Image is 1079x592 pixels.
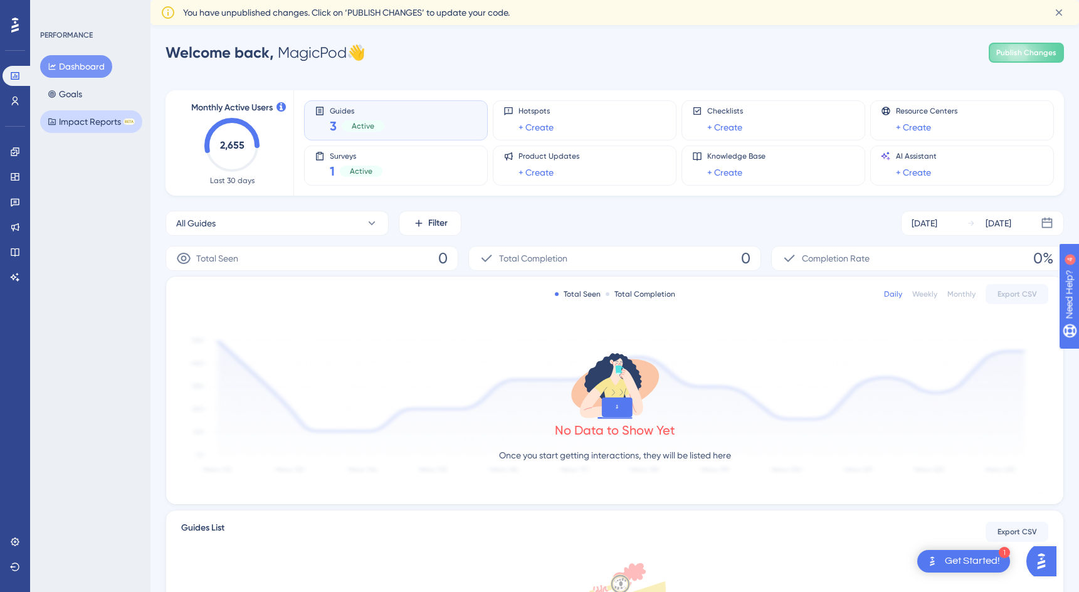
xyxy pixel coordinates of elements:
[352,121,374,131] span: Active
[986,284,1048,304] button: Export CSV
[555,421,675,439] div: No Data to Show Yet
[438,248,448,268] span: 0
[181,521,224,543] span: Guides List
[40,30,93,40] div: PERFORMANCE
[124,119,135,125] div: BETA
[925,554,940,569] img: launcher-image-alternative-text
[518,106,554,116] span: Hotspots
[499,251,567,266] span: Total Completion
[40,83,90,105] button: Goals
[330,106,384,115] span: Guides
[896,151,937,161] span: AI Assistant
[87,6,91,16] div: 4
[884,289,902,299] div: Daily
[210,176,255,186] span: Last 30 days
[896,120,931,135] a: + Create
[1026,542,1064,580] iframe: UserGuiding AI Assistant Launcher
[996,48,1056,58] span: Publish Changes
[166,43,366,63] div: MagicPod 👋
[999,547,1010,558] div: 1
[555,289,601,299] div: Total Seen
[802,251,870,266] span: Completion Rate
[606,289,675,299] div: Total Completion
[40,55,112,78] button: Dashboard
[896,165,931,180] a: + Create
[399,211,461,236] button: Filter
[518,165,554,180] a: + Create
[912,216,937,231] div: [DATE]
[191,100,273,115] span: Monthly Active Users
[707,165,742,180] a: + Create
[330,162,335,180] span: 1
[518,120,554,135] a: + Create
[741,248,750,268] span: 0
[997,289,1037,299] span: Export CSV
[40,110,142,133] button: Impact ReportsBETA
[997,527,1037,537] span: Export CSV
[986,216,1011,231] div: [DATE]
[707,151,766,161] span: Knowledge Base
[350,166,372,176] span: Active
[518,151,579,161] span: Product Updates
[330,151,382,160] span: Surveys
[220,139,245,151] text: 2,655
[947,289,976,299] div: Monthly
[912,289,937,299] div: Weekly
[986,522,1048,542] button: Export CSV
[707,120,742,135] a: + Create
[196,251,238,266] span: Total Seen
[917,550,1010,573] div: Open Get Started! checklist, remaining modules: 1
[428,216,448,231] span: Filter
[896,106,957,116] span: Resource Centers
[166,211,389,236] button: All Guides
[29,3,78,18] span: Need Help?
[989,43,1064,63] button: Publish Changes
[499,448,731,463] p: Once you start getting interactions, they will be listed here
[183,5,510,20] span: You have unpublished changes. Click on ‘PUBLISH CHANGES’ to update your code.
[176,216,216,231] span: All Guides
[166,43,274,61] span: Welcome back,
[330,117,337,135] span: 3
[945,554,1000,568] div: Get Started!
[707,106,743,116] span: Checklists
[1033,248,1053,268] span: 0%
